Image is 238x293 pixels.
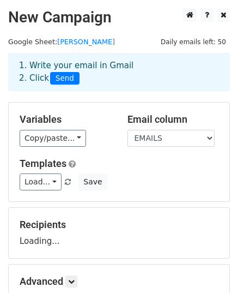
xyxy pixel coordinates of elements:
h5: Variables [20,113,111,125]
small: Google Sheet: [8,38,115,46]
a: Copy/paste... [20,130,86,147]
a: Daily emails left: 50 [157,38,230,46]
span: Send [50,72,80,85]
div: Loading... [20,219,218,247]
div: 1. Write your email in Gmail 2. Click [11,59,227,85]
h2: New Campaign [8,8,230,27]
a: Load... [20,174,62,190]
h5: Advanced [20,276,218,288]
span: Daily emails left: 50 [157,36,230,48]
a: [PERSON_NAME] [57,38,115,46]
a: Templates [20,158,66,169]
h5: Email column [127,113,219,125]
h5: Recipients [20,219,218,231]
button: Save [78,174,107,190]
